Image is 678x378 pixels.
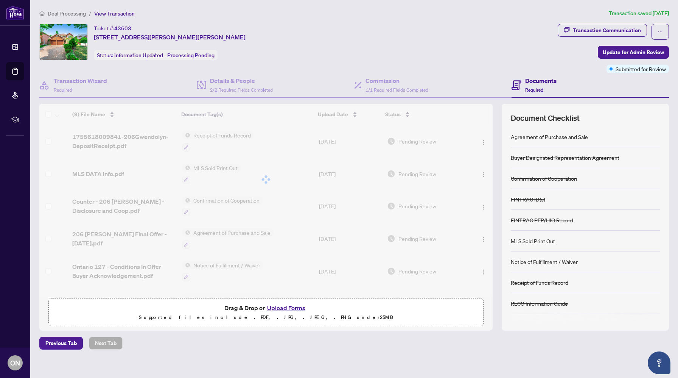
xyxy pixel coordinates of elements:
[525,76,557,85] h4: Documents
[94,50,218,60] div: Status:
[511,133,588,141] div: Agreement of Purchase and Sale
[365,87,428,93] span: 1/1 Required Fields Completed
[48,10,86,17] span: Deal Processing
[658,29,663,34] span: ellipsis
[45,337,77,349] span: Previous Tab
[114,25,131,32] span: 43603
[511,195,545,203] div: FINTRAC ID(s)
[265,303,308,313] button: Upload Forms
[525,87,543,93] span: Required
[511,299,568,308] div: RECO Information Guide
[558,24,647,37] button: Transaction Communication
[511,153,619,162] div: Buyer Designated Representation Agreement
[648,351,670,374] button: Open asap
[598,46,669,59] button: Update for Admin Review
[573,24,641,36] div: Transaction Communication
[53,313,479,322] p: Supported files include .PDF, .JPG, .JPEG, .PNG under 25 MB
[54,87,72,93] span: Required
[224,303,308,313] span: Drag & Drop or
[603,46,664,58] span: Update for Admin Review
[511,113,580,123] span: Document Checklist
[511,237,555,245] div: MLS Sold Print Out
[616,65,666,73] span: Submitted for Review
[39,337,83,350] button: Previous Tab
[10,358,20,368] span: ON
[94,24,131,33] div: Ticket #:
[511,258,578,266] div: Notice of Fulfillment / Waiver
[365,76,428,85] h4: Commission
[89,337,123,350] button: Next Tab
[39,11,45,16] span: home
[511,174,577,183] div: Confirmation of Cooperation
[511,278,568,287] div: Receipt of Funds Record
[114,52,215,59] span: Information Updated - Processing Pending
[210,87,273,93] span: 2/2 Required Fields Completed
[6,6,24,20] img: logo
[210,76,273,85] h4: Details & People
[40,24,87,60] img: IMG-E12318670_1.jpg
[609,9,669,18] article: Transaction saved [DATE]
[94,33,246,42] span: [STREET_ADDRESS][PERSON_NAME][PERSON_NAME]
[49,298,483,326] span: Drag & Drop orUpload FormsSupported files include .PDF, .JPG, .JPEG, .PNG under25MB
[511,216,573,224] div: FINTRAC PEP/HIO Record
[89,9,91,18] li: /
[54,76,107,85] h4: Transaction Wizard
[94,10,135,17] span: View Transaction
